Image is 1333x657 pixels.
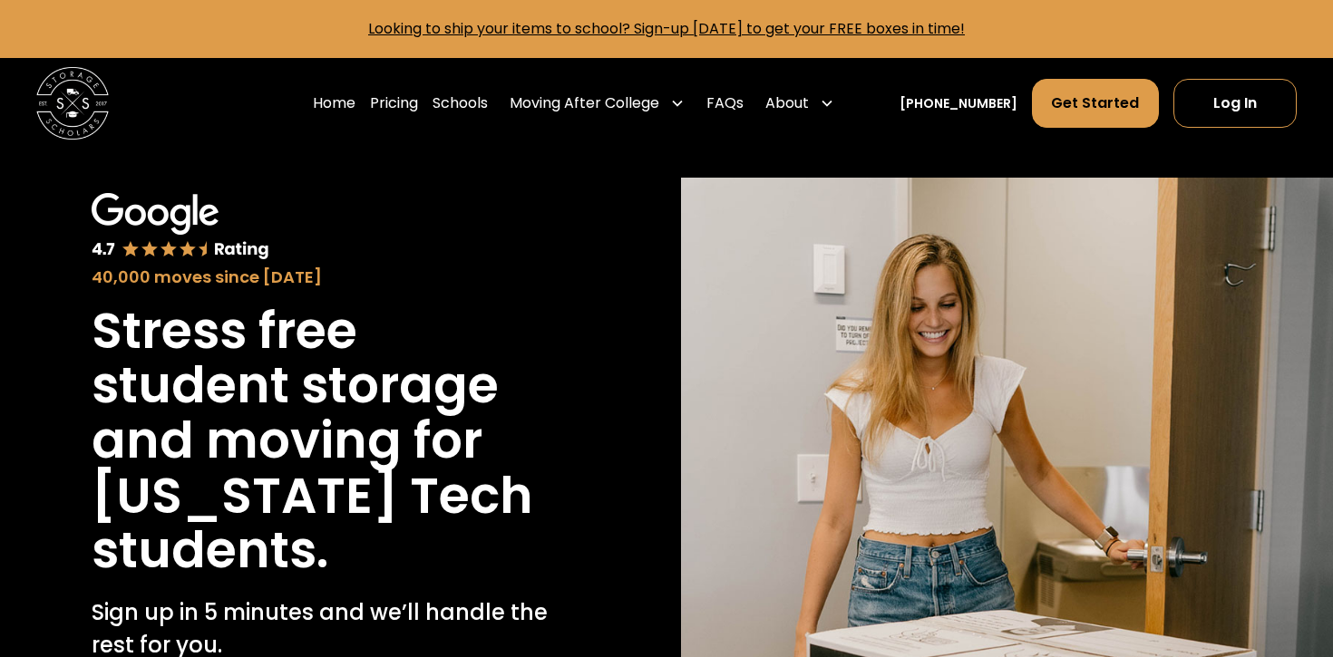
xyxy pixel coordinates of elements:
img: Storage Scholars main logo [36,67,109,140]
div: About [758,78,842,129]
a: Looking to ship your items to school? Sign-up [DATE] to get your FREE boxes in time! [368,18,965,39]
div: 40,000 moves since [DATE] [92,265,561,289]
h1: Stress free student storage and moving for [92,304,561,469]
div: Moving After College [510,92,659,114]
a: [PHONE_NUMBER] [900,94,1017,113]
a: Log In [1173,79,1297,128]
a: Schools [433,78,488,129]
a: Home [313,78,355,129]
h1: [US_STATE] Tech [92,469,533,524]
h1: students. [92,523,328,578]
div: Moving After College [502,78,692,129]
a: FAQs [706,78,744,129]
div: About [765,92,809,114]
a: Get Started [1032,79,1158,128]
img: Google 4.7 star rating [92,193,270,261]
a: Pricing [370,78,418,129]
